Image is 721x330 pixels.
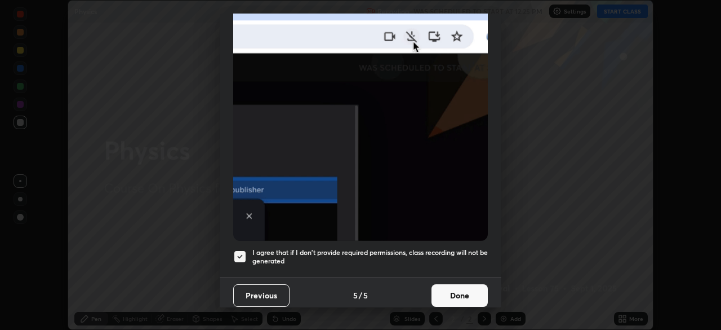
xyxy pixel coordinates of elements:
[431,284,488,307] button: Done
[359,289,362,301] h4: /
[353,289,358,301] h4: 5
[252,248,488,266] h5: I agree that if I don't provide required permissions, class recording will not be generated
[363,289,368,301] h4: 5
[233,284,290,307] button: Previous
